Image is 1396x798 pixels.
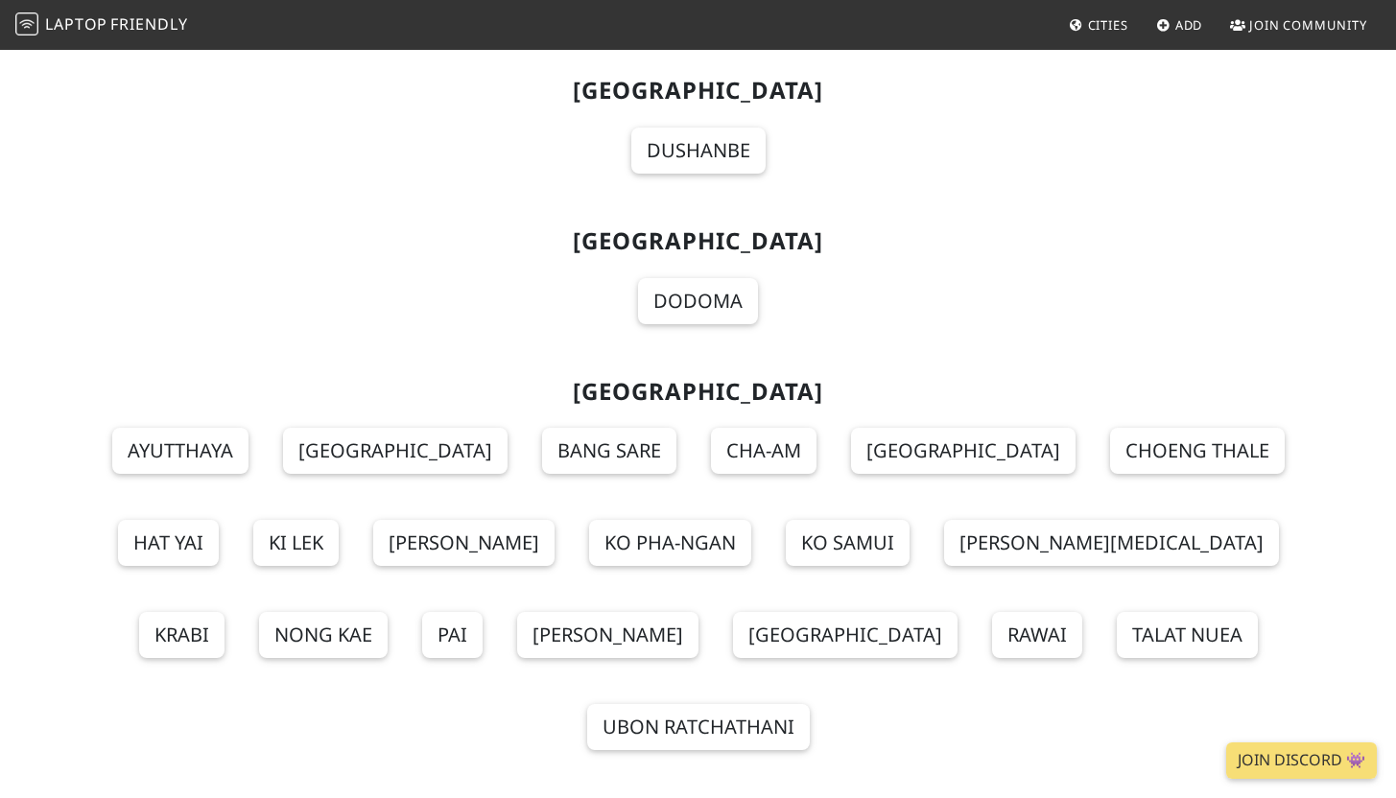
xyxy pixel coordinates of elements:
a: Krabi [139,612,225,658]
h2: [GEOGRAPHIC_DATA] [77,77,1320,105]
a: Join Community [1222,8,1375,42]
a: [PERSON_NAME] [373,520,555,566]
a: Dushanbe [631,128,766,174]
img: LaptopFriendly [15,12,38,35]
a: [PERSON_NAME] [517,612,698,658]
a: [PERSON_NAME][MEDICAL_DATA] [944,520,1279,566]
a: Cities [1061,8,1136,42]
span: Laptop [45,13,107,35]
h2: [GEOGRAPHIC_DATA] [77,227,1320,255]
a: Talat Nuea [1117,612,1258,658]
a: [GEOGRAPHIC_DATA] [733,612,958,658]
span: Cities [1088,16,1128,34]
span: Friendly [110,13,187,35]
a: Nong Kae [259,612,388,658]
a: Pai [422,612,483,658]
a: Hat Yai [118,520,219,566]
a: Dodoma [638,278,758,324]
a: Rawai [992,612,1082,658]
a: Cha-am [711,428,816,474]
a: Ko Pha-Ngan [589,520,751,566]
a: Choeng Thale [1110,428,1285,474]
span: Add [1175,16,1203,34]
a: Add [1148,8,1211,42]
a: [GEOGRAPHIC_DATA] [283,428,508,474]
a: Ki Lek [253,520,339,566]
a: LaptopFriendly LaptopFriendly [15,9,188,42]
a: Ayutthaya [112,428,248,474]
a: Ko Samui [786,520,910,566]
a: [GEOGRAPHIC_DATA] [851,428,1076,474]
span: Join Community [1249,16,1367,34]
a: Ubon Ratchathani [587,704,810,750]
h2: [GEOGRAPHIC_DATA] [77,378,1320,406]
a: Bang Sare [542,428,676,474]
